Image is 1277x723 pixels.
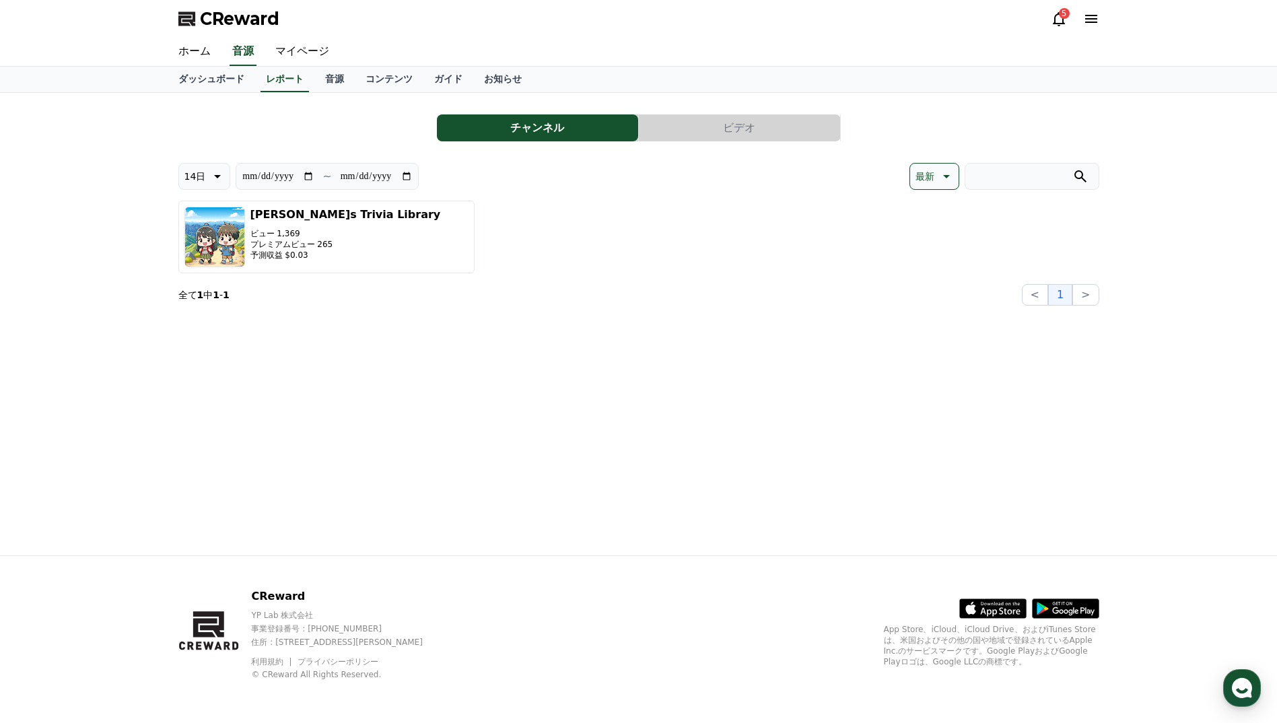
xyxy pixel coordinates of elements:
[473,67,532,92] a: お知らせ
[909,163,959,190] button: 最新
[251,610,446,621] p: YP Lab 株式会社
[250,207,441,223] h3: [PERSON_NAME]s Trivia Library
[639,114,841,141] a: ビデオ
[223,289,230,300] strong: 1
[916,167,934,186] p: 最新
[112,448,151,458] span: Messages
[1022,284,1048,306] button: <
[199,447,232,458] span: Settings
[1051,11,1067,27] a: 5
[437,114,638,141] button: チャンネル
[178,163,231,190] button: 14日
[230,38,256,66] a: 音源
[250,228,441,239] p: ビュー 1,369
[265,38,340,66] a: マイページ
[184,207,245,267] img: Mamechi's Trivia Library
[250,239,441,250] p: プレミアムビュー 265
[298,657,378,666] a: プライバシーポリシー
[261,67,309,92] a: レポート
[168,38,221,66] a: ホーム
[251,623,446,634] p: 事業登録番号 : [PHONE_NUMBER]
[178,288,230,302] p: 全て 中 -
[4,427,89,460] a: Home
[197,289,204,300] strong: 1
[213,289,219,300] strong: 1
[178,201,475,273] button: [PERSON_NAME]s Trivia Library ビュー 1,369 プレミアムビュー 265 予測収益 $0.03
[322,168,331,184] p: ~
[174,427,258,460] a: Settings
[355,67,423,92] a: コンテンツ
[34,447,58,458] span: Home
[184,167,206,186] p: 14日
[89,427,174,460] a: Messages
[251,637,446,648] p: 住所 : [STREET_ADDRESS][PERSON_NAME]
[884,624,1099,667] p: App Store、iCloud、iCloud Drive、およびiTunes Storeは、米国およびその他の国や地域で登録されているApple Inc.のサービスマークです。Google P...
[1072,284,1099,306] button: >
[178,8,279,30] a: CReward
[314,67,355,92] a: 音源
[639,114,840,141] button: ビデオ
[200,8,279,30] span: CReward
[251,669,446,680] p: © CReward All Rights Reserved.
[168,67,255,92] a: ダッシュボード
[251,657,294,666] a: 利用規約
[1048,284,1072,306] button: 1
[437,114,639,141] a: チャンネル
[251,588,446,605] p: CReward
[423,67,473,92] a: ガイド
[250,250,441,261] p: 予測収益 $0.03
[1059,8,1070,19] div: 5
